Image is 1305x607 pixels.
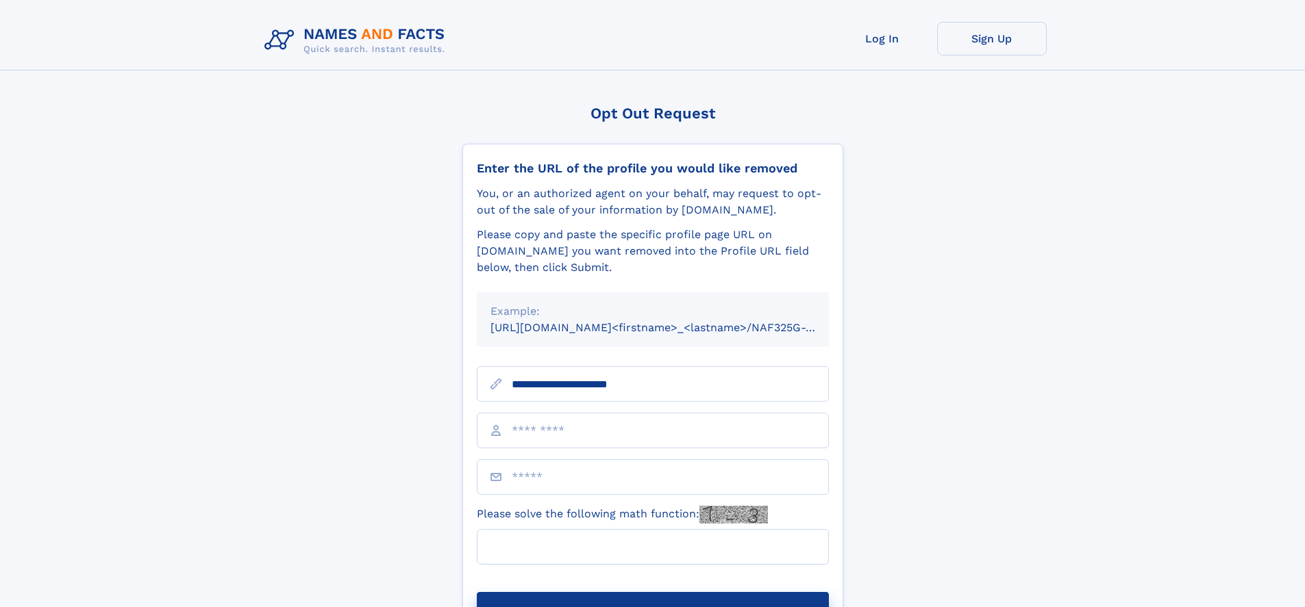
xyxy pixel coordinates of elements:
a: Log In [828,22,937,55]
img: Logo Names and Facts [259,22,456,59]
div: Enter the URL of the profile you would like removed [477,161,829,176]
a: Sign Up [937,22,1047,55]
small: [URL][DOMAIN_NAME]<firstname>_<lastname>/NAF325G-xxxxxxxx [490,321,855,334]
label: Please solve the following math function: [477,506,768,524]
div: Example: [490,303,815,320]
div: Opt Out Request [462,105,843,122]
div: You, or an authorized agent on your behalf, may request to opt-out of the sale of your informatio... [477,185,829,218]
div: Please copy and paste the specific profile page URL on [DOMAIN_NAME] you want removed into the Pr... [477,227,829,276]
